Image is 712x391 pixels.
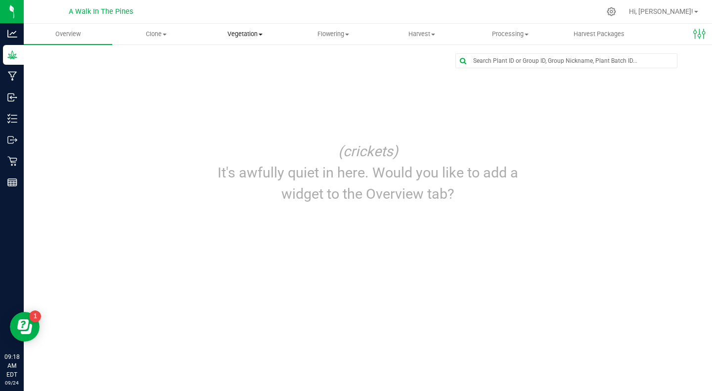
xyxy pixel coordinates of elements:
[42,30,94,39] span: Overview
[201,24,289,44] a: Vegetation
[201,30,289,39] span: Vegetation
[560,30,638,39] span: Harvest Packages
[4,352,19,379] p: 09:18 AM EDT
[7,71,17,81] inline-svg: Manufacturing
[290,30,377,39] span: Flowering
[378,30,466,39] span: Harvest
[29,310,41,322] iframe: Resource center unread badge
[7,50,17,60] inline-svg: Grow
[605,7,618,16] div: Manage settings
[69,7,133,16] span: A Walk In The Pines
[112,24,201,44] a: Clone
[7,177,17,187] inline-svg: Reports
[4,379,19,387] p: 09/24
[629,7,693,15] span: Hi, [PERSON_NAME]!
[24,24,112,44] a: Overview
[7,135,17,145] inline-svg: Outbound
[456,54,677,68] input: Search Plant ID or Group ID, Group Nickname, Plant Batch ID...
[555,24,643,44] a: Harvest Packages
[338,143,398,160] i: (crickets)
[467,30,554,39] span: Processing
[113,30,200,39] span: Clone
[289,24,378,44] a: Flowering
[7,156,17,166] inline-svg: Retail
[7,92,17,102] inline-svg: Inbound
[10,312,40,342] iframe: Resource center
[378,24,466,44] a: Harvest
[7,29,17,39] inline-svg: Analytics
[7,114,17,124] inline-svg: Inventory
[466,24,555,44] a: Processing
[209,162,527,205] p: It's awfully quiet in here. Would you like to add a widget to the Overview tab?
